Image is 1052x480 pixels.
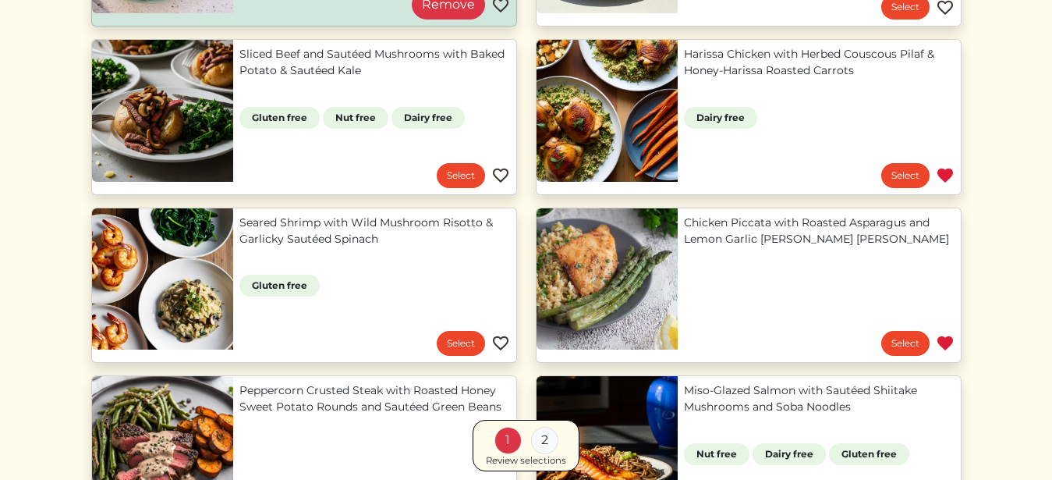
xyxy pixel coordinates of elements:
[684,215,955,247] a: Chicken Piccata with Roasted Asparagus and Lemon Garlic [PERSON_NAME] [PERSON_NAME]
[684,46,955,79] a: Harissa Chicken with Herbed Couscous Pilaf & Honey-Harissa Roasted Carrots
[531,427,558,454] div: 2
[491,334,510,353] img: Favorite menu item
[494,427,522,454] div: 1
[437,331,485,356] a: Select
[486,454,566,468] div: Review selections
[239,382,510,415] a: Peppercorn Crusted Steak with Roasted Honey Sweet Potato Rounds and Sautéed Green Beans
[936,334,955,353] img: Favorite menu item
[473,420,579,472] a: 1 2 Review selections
[437,163,485,188] a: Select
[684,382,955,415] a: Miso-Glazed Salmon with Sautéed Shiitake Mushrooms and Soba Noodles
[881,331,930,356] a: Select
[881,163,930,188] a: Select
[936,166,955,185] img: Favorite menu item
[239,215,510,247] a: Seared Shrimp with Wild Mushroom Risotto & Garlicky Sautéed Spinach
[491,166,510,185] img: Favorite menu item
[239,46,510,79] a: Sliced Beef and Sautéed Mushrooms with Baked Potato & Sautéed Kale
